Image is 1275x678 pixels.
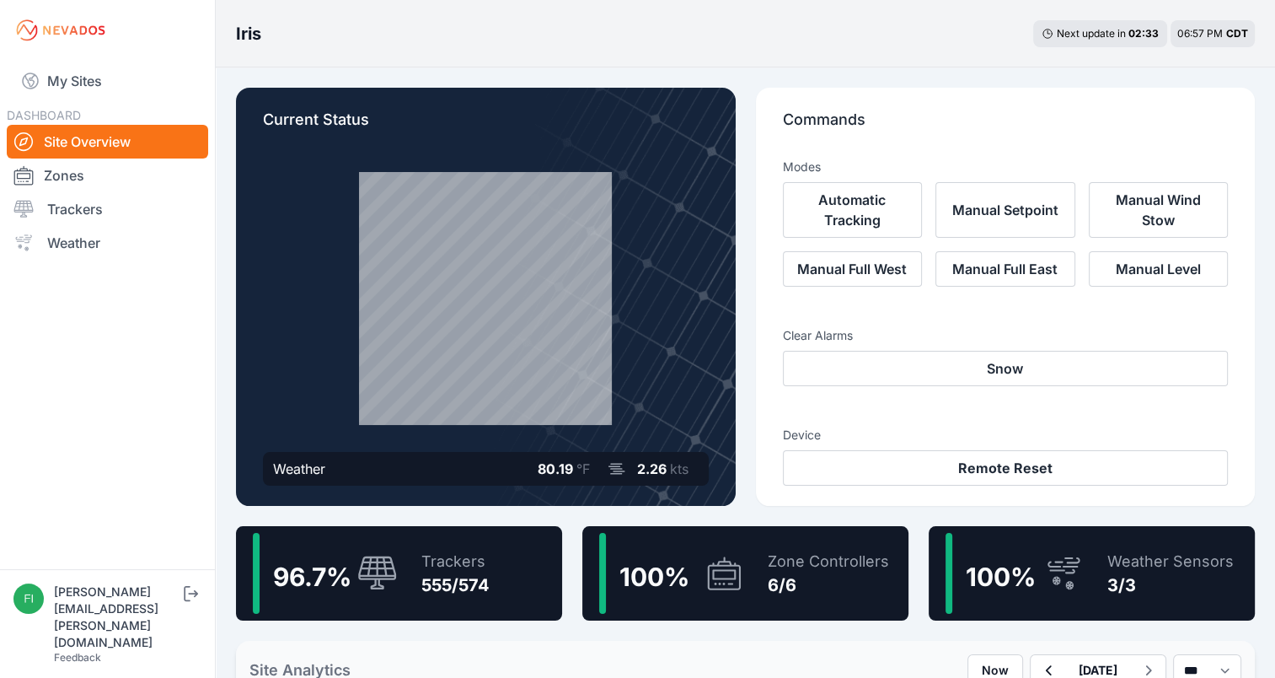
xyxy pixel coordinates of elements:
[7,159,208,192] a: Zones
[7,108,81,122] span: DASHBOARD
[783,108,1229,145] p: Commands
[1089,251,1229,287] button: Manual Level
[13,584,44,614] img: fidel.lopez@prim.com
[582,526,908,621] a: 100%Zone Controllers6/6
[421,573,490,597] div: 555/574
[7,226,208,260] a: Weather
[783,182,923,238] button: Automatic Tracking
[783,450,1229,486] button: Remote Reset
[1107,573,1234,597] div: 3/3
[1177,27,1223,40] span: 06:57 PM
[637,460,667,477] span: 2.26
[619,562,689,592] span: 100 %
[783,251,923,287] button: Manual Full West
[783,159,821,175] h3: Modes
[263,108,709,145] p: Current Status
[929,526,1255,621] a: 100%Weather Sensors3/3
[7,125,208,159] a: Site Overview
[54,584,180,651] div: [PERSON_NAME][EMAIL_ADDRESS][PERSON_NAME][DOMAIN_NAME]
[273,459,325,479] div: Weather
[670,460,688,477] span: kts
[7,61,208,101] a: My Sites
[768,573,889,597] div: 6/6
[768,550,889,573] div: Zone Controllers
[1057,27,1126,40] span: Next update in
[935,182,1075,238] button: Manual Setpoint
[236,12,261,56] nav: Breadcrumb
[1089,182,1229,238] button: Manual Wind Stow
[783,351,1229,386] button: Snow
[538,460,573,477] span: 80.19
[1128,27,1159,40] div: 02 : 33
[1226,27,1248,40] span: CDT
[273,562,351,592] span: 96.7 %
[421,550,490,573] div: Trackers
[576,460,590,477] span: °F
[7,192,208,226] a: Trackers
[966,562,1036,592] span: 100 %
[13,17,108,44] img: Nevados
[935,251,1075,287] button: Manual Full East
[783,427,1229,444] h3: Device
[54,651,101,664] a: Feedback
[783,327,1229,344] h3: Clear Alarms
[1107,550,1234,573] div: Weather Sensors
[236,22,261,46] h3: Iris
[236,526,562,621] a: 96.7%Trackers555/574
